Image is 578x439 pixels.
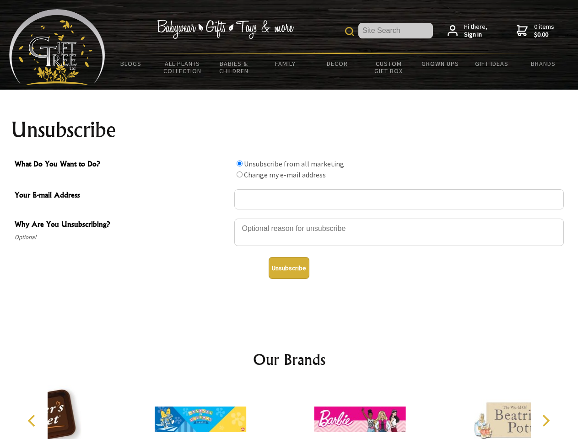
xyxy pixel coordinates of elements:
[534,22,554,39] span: 0 items
[464,31,487,39] strong: Sign in
[157,20,294,39] img: Babywear - Gifts - Toys & more
[466,54,518,73] a: Gift Ideas
[363,54,415,80] a: Custom Gift Box
[23,411,43,431] button: Previous
[234,219,564,246] textarea: Why Are You Unsubscribing?
[269,257,309,279] button: Unsubscribe
[15,232,230,243] span: Optional
[517,23,554,39] a: 0 items$0.00
[535,411,556,431] button: Next
[15,189,230,203] span: Your E-mail Address
[15,158,230,171] span: What Do You Want to Do?
[15,219,230,232] span: Why Are You Unsubscribing?
[534,31,554,39] strong: $0.00
[237,161,243,166] input: What Do You Want to Do?
[311,54,363,73] a: Decor
[234,189,564,209] input: Your E-mail Address
[448,23,487,39] a: Hi there,Sign in
[260,54,312,73] a: Family
[9,9,105,85] img: Babyware - Gifts - Toys and more...
[244,170,326,179] label: Change my e-mail address
[105,54,157,73] a: BLOGS
[237,171,243,177] input: What Do You Want to Do?
[11,119,567,141] h1: Unsubscribe
[464,23,487,39] span: Hi there,
[414,54,466,73] a: Grown Ups
[518,54,569,73] a: Brands
[157,54,209,80] a: All Plants Collection
[358,23,433,38] input: Site Search
[18,348,560,370] h2: Our Brands
[244,159,344,168] label: Unsubscribe from all marketing
[208,54,260,80] a: Babies & Children
[345,27,354,36] img: product search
